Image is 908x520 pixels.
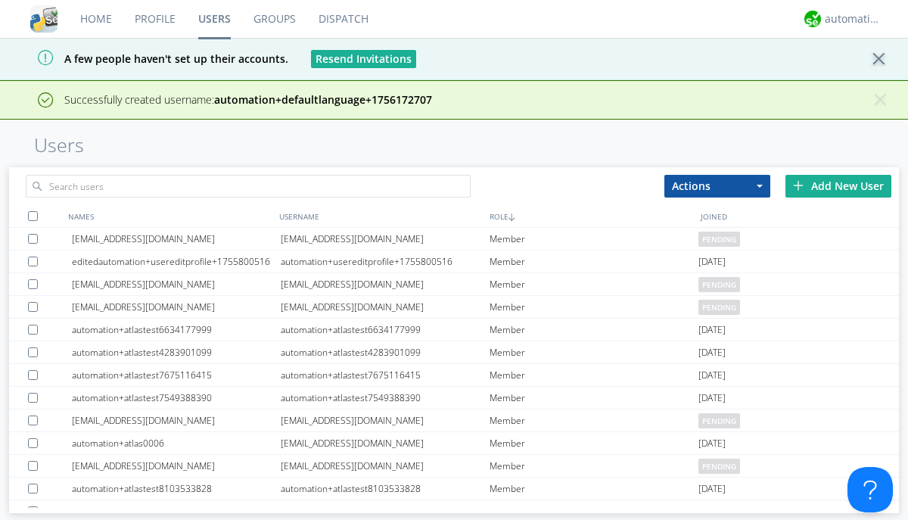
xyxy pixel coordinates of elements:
[64,205,275,227] div: NAMES
[490,251,698,272] div: Member
[281,432,490,454] div: [EMAIL_ADDRESS][DOMAIN_NAME]
[281,341,490,363] div: automation+atlastest4283901099
[490,478,698,500] div: Member
[72,364,281,386] div: automation+atlastest7675116415
[9,341,899,364] a: automation+atlastest4283901099automation+atlastest4283901099Member[DATE]
[26,175,471,198] input: Search users
[490,341,698,363] div: Member
[281,319,490,341] div: automation+atlastest6634177999
[72,251,281,272] div: editedautomation+usereditprofile+1755800516
[698,300,740,315] span: pending
[793,180,804,191] img: plus.svg
[698,478,726,500] span: [DATE]
[72,432,281,454] div: automation+atlas0006
[490,387,698,409] div: Member
[9,387,899,409] a: automation+atlastest7549388390automation+atlastest7549388390Member[DATE]
[698,251,726,273] span: [DATE]
[825,11,882,26] div: automation+atlas
[9,296,899,319] a: [EMAIL_ADDRESS][DOMAIN_NAME][EMAIL_ADDRESS][DOMAIN_NAME]Memberpending
[785,175,891,198] div: Add New User
[9,228,899,251] a: [EMAIL_ADDRESS][DOMAIN_NAME][EMAIL_ADDRESS][DOMAIN_NAME]Memberpending
[72,478,281,500] div: automation+atlastest8103533828
[9,273,899,296] a: [EMAIL_ADDRESS][DOMAIN_NAME][EMAIL_ADDRESS][DOMAIN_NAME]Memberpending
[847,467,893,512] iframe: Toggle Customer Support
[698,232,740,247] span: pending
[664,175,770,198] button: Actions
[9,319,899,341] a: automation+atlastest6634177999automation+atlastest6634177999Member[DATE]
[9,364,899,387] a: automation+atlastest7675116415automation+atlastest7675116415Member[DATE]
[490,364,698,386] div: Member
[698,459,740,474] span: pending
[698,364,726,387] span: [DATE]
[72,228,281,250] div: [EMAIL_ADDRESS][DOMAIN_NAME]
[698,413,740,428] span: pending
[9,478,899,500] a: automation+atlastest8103533828automation+atlastest8103533828Member[DATE]
[281,364,490,386] div: automation+atlastest7675116415
[72,387,281,409] div: automation+atlastest7549388390
[490,409,698,431] div: Member
[490,296,698,318] div: Member
[72,296,281,318] div: [EMAIL_ADDRESS][DOMAIN_NAME]
[281,478,490,500] div: automation+atlastest8103533828
[281,455,490,477] div: [EMAIL_ADDRESS][DOMAIN_NAME]
[281,273,490,295] div: [EMAIL_ADDRESS][DOMAIN_NAME]
[698,319,726,341] span: [DATE]
[697,205,908,227] div: JOINED
[9,409,899,432] a: [EMAIL_ADDRESS][DOMAIN_NAME][EMAIL_ADDRESS][DOMAIN_NAME]Memberpending
[490,228,698,250] div: Member
[9,251,899,273] a: editedautomation+usereditprofile+1755800516automation+usereditprofile+1755800516Member[DATE]
[281,387,490,409] div: automation+atlastest7549388390
[9,432,899,455] a: automation+atlas0006[EMAIL_ADDRESS][DOMAIN_NAME]Member[DATE]
[11,51,288,66] span: A few people haven't set up their accounts.
[486,205,697,227] div: ROLE
[72,341,281,363] div: automation+atlastest4283901099
[804,11,821,27] img: d2d01cd9b4174d08988066c6d424eccd
[490,273,698,295] div: Member
[64,92,432,107] span: Successfully created username:
[490,432,698,454] div: Member
[72,273,281,295] div: [EMAIL_ADDRESS][DOMAIN_NAME]
[275,205,487,227] div: USERNAME
[698,341,726,364] span: [DATE]
[30,5,58,33] img: cddb5a64eb264b2086981ab96f4c1ba7
[214,92,432,107] strong: automation+defaultlanguage+1756172707
[698,277,740,292] span: pending
[9,455,899,478] a: [EMAIL_ADDRESS][DOMAIN_NAME][EMAIL_ADDRESS][DOMAIN_NAME]Memberpending
[72,409,281,431] div: [EMAIL_ADDRESS][DOMAIN_NAME]
[490,319,698,341] div: Member
[490,455,698,477] div: Member
[281,228,490,250] div: [EMAIL_ADDRESS][DOMAIN_NAME]
[698,387,726,409] span: [DATE]
[311,50,416,68] button: Resend Invitations
[72,319,281,341] div: automation+atlastest6634177999
[281,251,490,272] div: automation+usereditprofile+1755800516
[281,296,490,318] div: [EMAIL_ADDRESS][DOMAIN_NAME]
[281,409,490,431] div: [EMAIL_ADDRESS][DOMAIN_NAME]
[72,455,281,477] div: [EMAIL_ADDRESS][DOMAIN_NAME]
[698,432,726,455] span: [DATE]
